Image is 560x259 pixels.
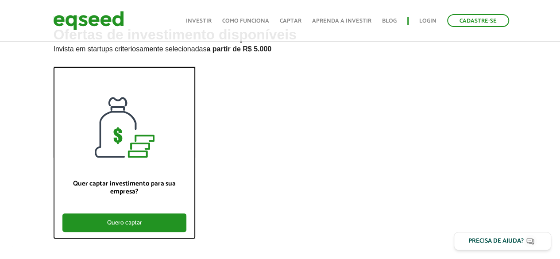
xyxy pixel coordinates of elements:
p: Invista em startups criteriosamente selecionadas [53,43,506,53]
a: Cadastre-se [447,14,509,27]
a: Quer captar investimento para sua empresa? Quero captar [53,66,195,239]
a: Como funciona [222,18,269,24]
a: Aprenda a investir [312,18,371,24]
a: Captar [280,18,301,24]
p: Quer captar investimento para sua empresa? [62,180,186,196]
strong: a partir de R$ 5.000 [206,45,271,53]
a: Blog [382,18,397,24]
a: Investir [186,18,212,24]
div: Quero captar [62,213,186,232]
h2: Ofertas de investimento disponíveis [53,27,506,66]
a: Login [419,18,436,24]
img: EqSeed [53,9,124,32]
